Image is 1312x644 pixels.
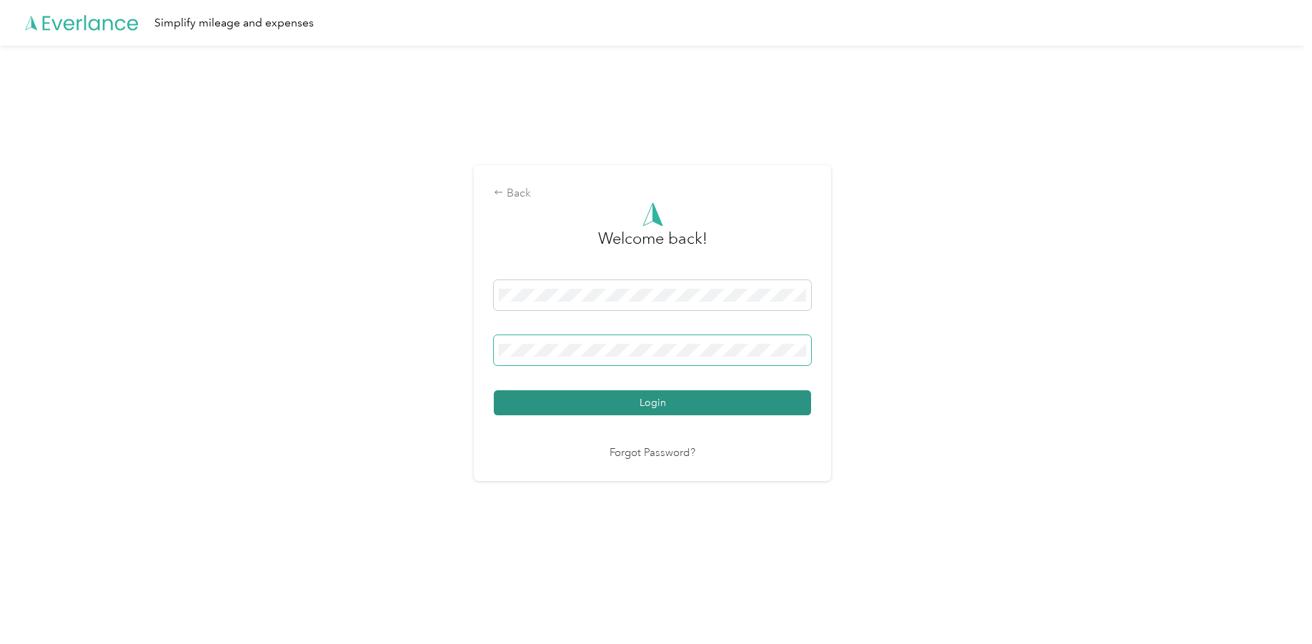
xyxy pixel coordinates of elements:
div: Simplify mileage and expenses [154,14,314,32]
h3: greeting [598,227,707,265]
div: Back [494,185,811,202]
button: Login [494,390,811,415]
a: Forgot Password? [610,445,695,462]
iframe: Everlance-gr Chat Button Frame [1232,564,1312,644]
